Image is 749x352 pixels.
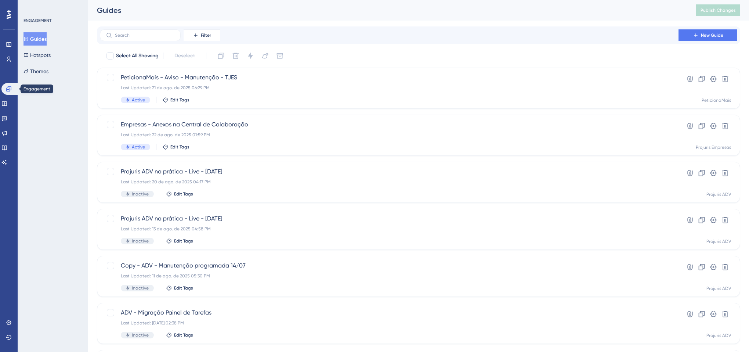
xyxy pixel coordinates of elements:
span: Copy - ADV - Manutenção programada 14/07 [121,261,658,270]
span: Active [132,144,145,150]
div: Last Updated: 11 de ago. de 2025 05:30 PM [121,273,658,279]
div: Last Updated: [DATE] 02:38 PM [121,320,658,326]
div: Projuris ADV [706,238,731,244]
span: Inactive [132,332,149,338]
span: Active [132,97,145,103]
span: Inactive [132,238,149,244]
div: Projuris ADV [706,333,731,338]
div: Projuris ADV [706,285,731,291]
span: Edit Tags [174,332,193,338]
span: Edit Tags [170,97,189,103]
div: Last Updated: 13 de ago. de 2025 04:58 PM [121,226,658,232]
span: New Guide [701,32,723,38]
button: Edit Tags [166,285,193,291]
div: ENGAGEMENT [23,18,51,24]
div: Last Updated: 20 de ago. de 2025 04:17 PM [121,179,658,185]
span: Deselect [174,51,195,60]
span: Projuris ADV na prática - Live - [DATE] [121,167,658,176]
span: Empresas - Anexos na Central de Colaboração [121,120,658,129]
button: Guides [23,32,47,46]
span: Inactive [132,191,149,197]
button: New Guide [679,29,737,41]
button: Edit Tags [166,332,193,338]
div: PeticionaMais [702,97,731,103]
span: Filter [201,32,211,38]
input: Search [115,33,174,38]
div: Projuris ADV [706,191,731,197]
span: PeticionaMais - Aviso - Manutenção - TJES [121,73,658,82]
button: Hotspots [23,49,51,62]
span: Edit Tags [174,191,193,197]
span: Edit Tags [174,238,193,244]
div: Guides [97,5,678,15]
button: Edit Tags [166,191,193,197]
button: Deselect [168,49,202,62]
span: Publish Changes [701,7,736,13]
div: Projuris Empresas [696,144,731,150]
div: Last Updated: 22 de ago. de 2025 01:59 PM [121,132,658,138]
button: Filter [184,29,220,41]
div: Last Updated: 21 de ago. de 2025 06:29 PM [121,85,658,91]
span: Projuris ADV na prática - Live - [DATE] [121,214,658,223]
button: Themes [23,65,48,78]
button: Edit Tags [162,144,189,150]
button: Edit Tags [162,97,189,103]
span: Edit Tags [174,285,193,291]
span: Edit Tags [170,144,189,150]
span: Inactive [132,285,149,291]
span: ADV - Migração Painel de Tarefas [121,308,658,317]
button: Edit Tags [166,238,193,244]
button: Publish Changes [696,4,740,16]
span: Select All Showing [116,51,159,60]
